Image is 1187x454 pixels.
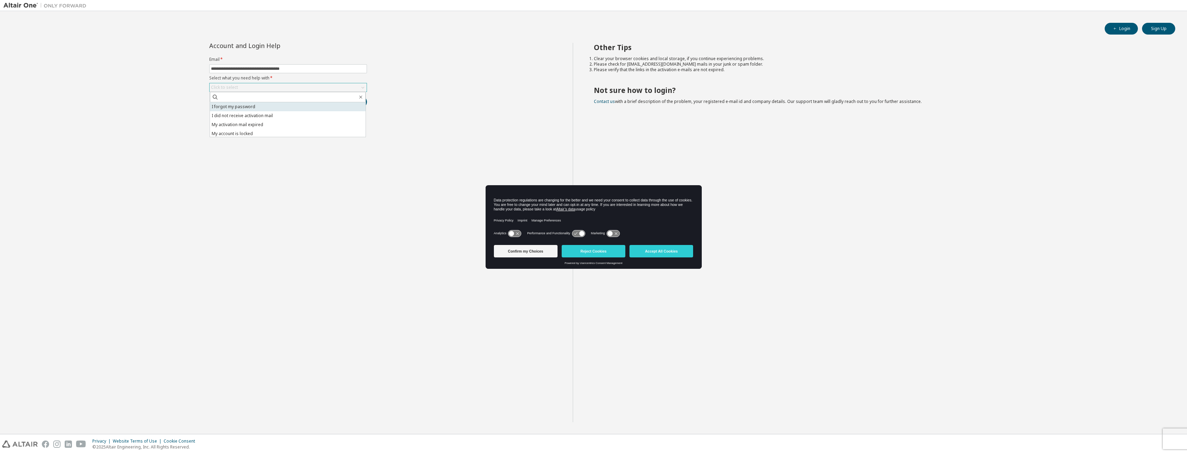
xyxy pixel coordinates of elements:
img: youtube.svg [76,441,86,448]
div: Website Terms of Use [113,438,164,444]
span: with a brief description of the problem, your registered e-mail id and company details. Our suppo... [594,98,922,104]
p: © 2025 Altair Engineering, Inc. All Rights Reserved. [92,444,199,450]
label: Email [209,57,367,62]
li: Please check for [EMAIL_ADDRESS][DOMAIN_NAME] mails in your junk or spam folder. [594,62,1163,67]
button: Sign Up [1142,23,1175,35]
a: Contact us [594,98,615,104]
label: Select what you need help with [209,75,367,81]
li: Clear your browser cookies and local storage, if you continue experiencing problems. [594,56,1163,62]
img: facebook.svg [42,441,49,448]
div: Click to select [210,83,367,92]
li: I forgot my password [210,102,366,111]
img: Altair One [3,2,90,9]
div: Account and Login Help [209,43,335,48]
h2: Not sure how to login? [594,86,1163,95]
button: Login [1105,23,1138,35]
div: Privacy [92,438,113,444]
div: Click to select [211,85,238,90]
img: altair_logo.svg [2,441,38,448]
img: linkedin.svg [65,441,72,448]
li: Please verify that the links in the activation e-mails are not expired. [594,67,1163,73]
img: instagram.svg [53,441,61,448]
h2: Other Tips [594,43,1163,52]
div: Cookie Consent [164,438,199,444]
